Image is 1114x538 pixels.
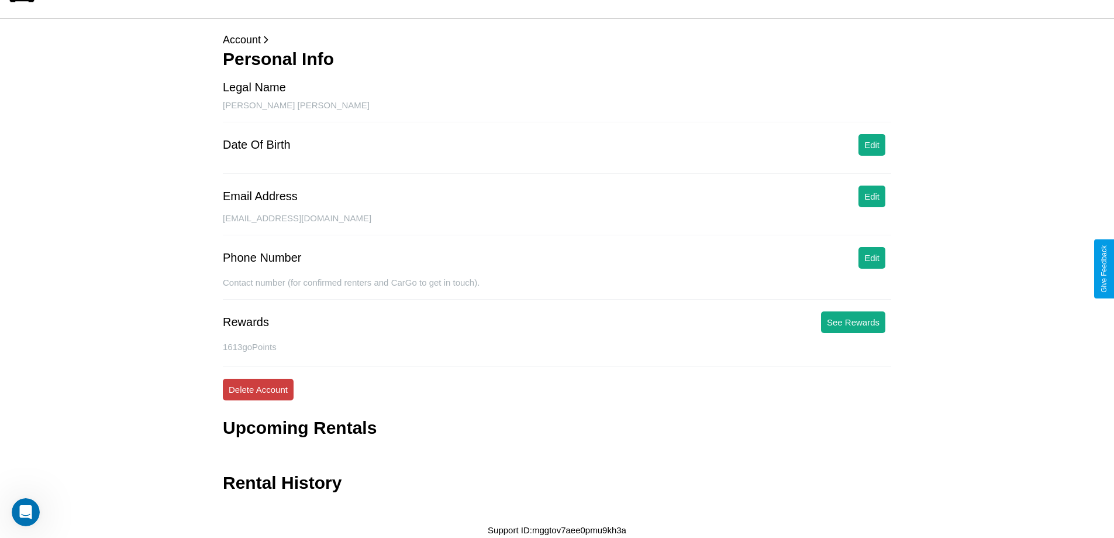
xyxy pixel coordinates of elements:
[223,81,286,94] div: Legal Name
[1100,245,1108,293] div: Give Feedback
[858,134,885,156] button: Edit
[223,316,269,329] div: Rewards
[223,339,891,355] p: 1613 goPoints
[223,100,891,122] div: [PERSON_NAME] [PERSON_NAME]
[821,311,885,333] button: See Rewards
[223,277,891,300] div: Contact number (for confirmed renters and CarGo to get in touch).
[223,213,891,235] div: [EMAIL_ADDRESS][DOMAIN_NAME]
[223,379,294,400] button: Delete Account
[858,247,885,269] button: Edit
[858,186,885,207] button: Edit
[488,522,626,538] p: Support ID: mggtov7aee0pmu9kh3a
[12,498,40,526] iframe: Intercom live chat
[223,49,891,69] h3: Personal Info
[223,190,298,203] div: Email Address
[223,138,291,152] div: Date Of Birth
[223,251,302,265] div: Phone Number
[223,30,891,49] p: Account
[223,473,342,493] h3: Rental History
[223,418,377,438] h3: Upcoming Rentals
